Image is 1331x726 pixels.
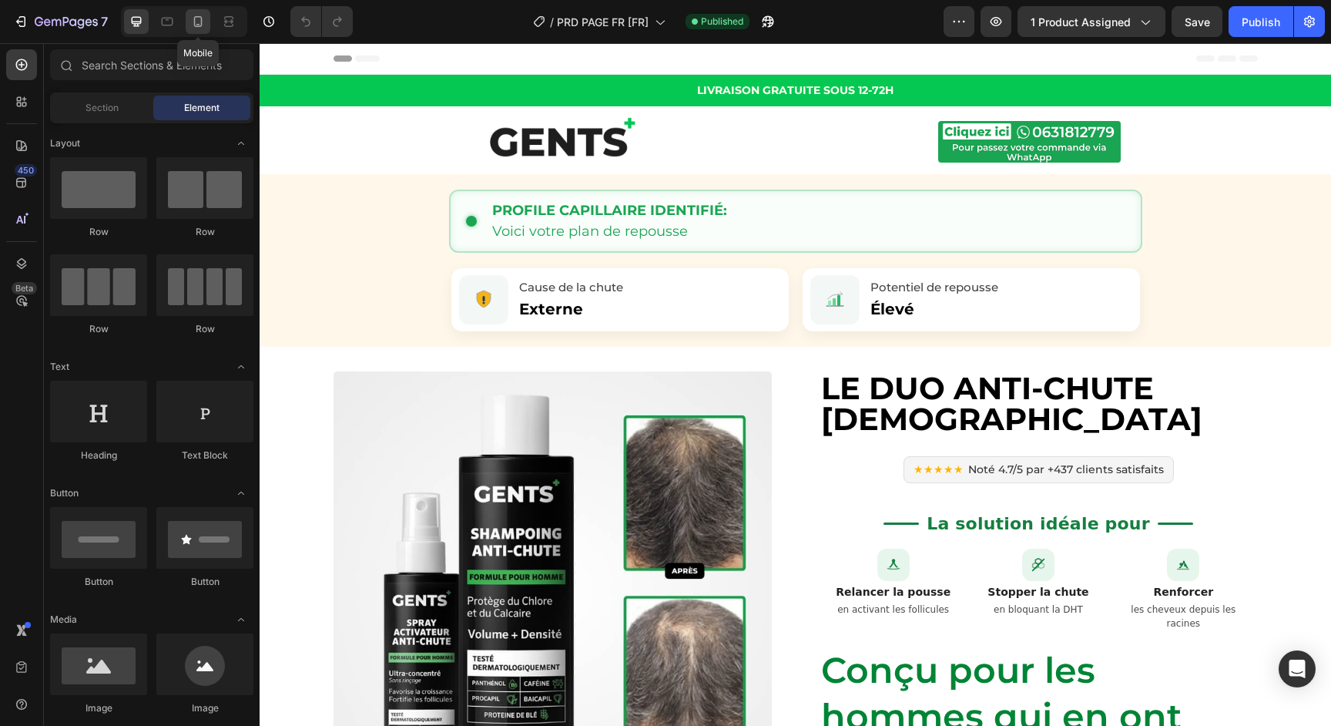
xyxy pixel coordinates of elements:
[229,131,253,156] span: Toggle open
[229,355,253,379] span: Toggle open
[611,236,739,254] div: Potentiel de repousse
[229,481,253,506] span: Toggle open
[260,236,364,254] div: Cause de la chute
[578,560,689,573] div: en activant les follicules
[50,322,147,336] div: Row
[156,701,253,715] div: Image
[1229,6,1293,37] button: Publish
[894,543,954,555] div: Renforcer
[50,575,147,589] div: Button
[1279,650,1316,687] div: Open Intercom Messenger
[701,15,743,29] span: Published
[15,164,37,176] div: 450
[260,254,364,277] div: Externe
[560,328,998,393] h1: LE DUO ANTI-CHUTE [DEMOGRAPHIC_DATA]
[156,225,253,239] div: Row
[557,14,649,30] span: PRD PAGE FR [FR]
[611,254,739,277] div: Élevé
[233,157,468,199] div: Voici votre plan de repousse
[85,101,119,115] span: Section
[576,543,691,555] div: Relancer la pousse
[50,49,253,80] input: Search Sections & Elements
[50,136,80,150] span: Layout
[260,43,1331,726] iframe: Design area
[50,360,69,374] span: Text
[156,575,253,589] div: Button
[101,12,108,31] p: 7
[1018,6,1165,37] button: 1 product assigned
[734,560,823,573] div: en bloquant la DHT
[1031,14,1131,30] span: 1 product assigned
[50,486,79,500] span: Button
[12,282,37,294] div: Beta
[1172,6,1222,37] button: Save
[667,468,890,493] h3: La solution idéale pour
[679,78,861,119] img: gempages_574824913664213860-1d37e53f-5c65-432e-a211-3017a69f8200.png
[1185,15,1210,29] span: Save
[50,701,147,715] div: Image
[50,225,147,239] div: Row
[50,613,77,627] span: Media
[1242,14,1280,30] div: Publish
[550,14,554,30] span: /
[156,322,253,336] div: Row
[654,418,704,435] span: ★★★★★
[233,159,468,176] b: PROFILE CAPILLAIRE IDENTIFIÉ:
[156,449,253,462] div: Text Block
[6,6,115,37] button: 7
[728,543,829,555] div: Stopper la chute
[184,101,220,115] span: Element
[709,418,904,435] span: Noté 4.7/5 par +437 clients satisfaits
[859,560,988,587] div: les cheveux depuis les racines
[229,607,253,632] span: Toggle open
[290,6,353,37] div: Undo/Redo
[50,449,147,462] div: Heading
